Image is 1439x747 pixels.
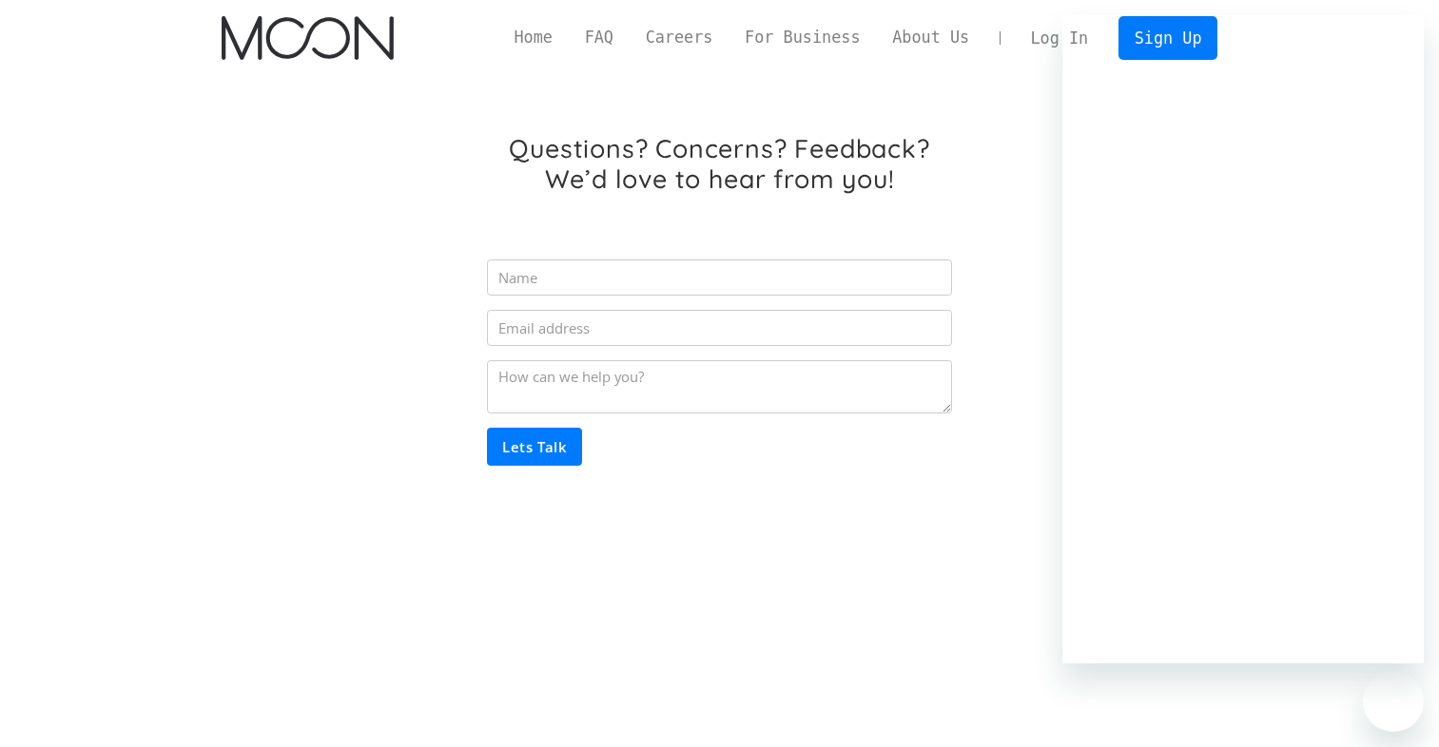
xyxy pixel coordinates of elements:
a: For Business [729,26,876,49]
a: Careers [630,26,729,49]
input: Email address [487,310,951,346]
iframe: Berichtenvenster [1062,15,1424,663]
form: Email Form [487,246,951,466]
input: Name [487,259,951,296]
a: Log In [1015,17,1104,59]
h1: Questions? Concerns? Feedback? We’d love to hear from you! [487,133,951,194]
a: About Us [876,26,985,49]
a: Home [498,26,569,49]
a: FAQ [569,26,630,49]
a: home [222,16,394,60]
input: Lets Talk [487,428,582,466]
img: Moon Logo [222,16,394,60]
iframe: Knop om berichtenvenster te openen, gesprek bezig [1363,671,1424,732]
